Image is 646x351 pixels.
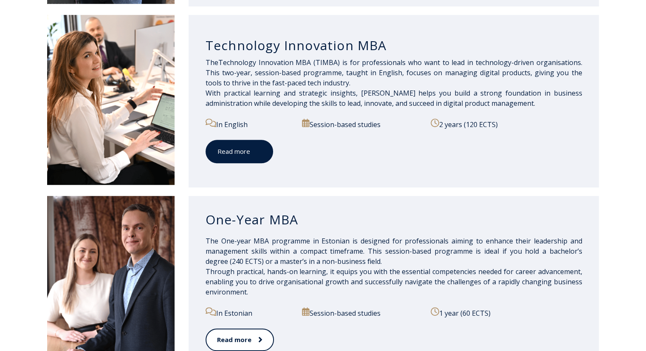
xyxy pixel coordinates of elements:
p: 1 year (60 ECTS) [431,307,582,318]
span: The [206,58,218,67]
p: Session-based studies [302,307,421,318]
span: With practical learning and strategic insights, [PERSON_NAME] helps you build a strong foundation... [206,88,582,108]
span: sionals who want to lead in technology-driven organisations. This two-year, session-based program... [206,58,582,88]
p: 2 years (120 ECTS) [431,119,582,130]
h3: Technology Innovation MBA [206,37,582,54]
span: BA (TIMBA) is for profes [302,58,383,67]
h3: One-Year MBA [206,212,582,228]
p: The One-year MBA programme in Estonian is designed for professionals aiming to enhance their lead... [206,236,582,297]
p: Session-based studies [302,119,421,130]
span: Technology Innovation M [218,58,383,67]
p: In Estonian [206,307,293,318]
a: Read more [206,140,273,163]
p: In English [206,119,293,130]
a: Read more [206,328,274,351]
img: DSC_2558 [47,15,175,185]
